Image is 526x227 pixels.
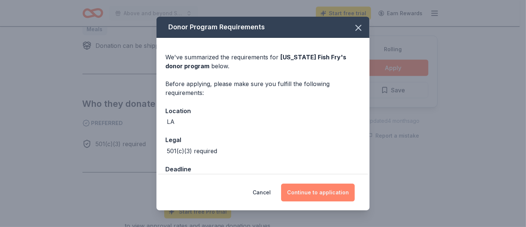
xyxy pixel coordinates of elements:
div: 501(c)(3) required [167,147,217,155]
div: Donor Program Requirements [156,17,370,38]
button: Continue to application [281,184,355,201]
div: Location [165,106,361,116]
button: Cancel [253,184,271,201]
div: Legal [165,135,361,145]
div: We've summarized the requirements for below. [165,53,361,70]
div: LA [167,117,175,126]
div: Deadline [165,164,361,174]
div: Before applying, please make sure you fulfill the following requirements: [165,79,361,97]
